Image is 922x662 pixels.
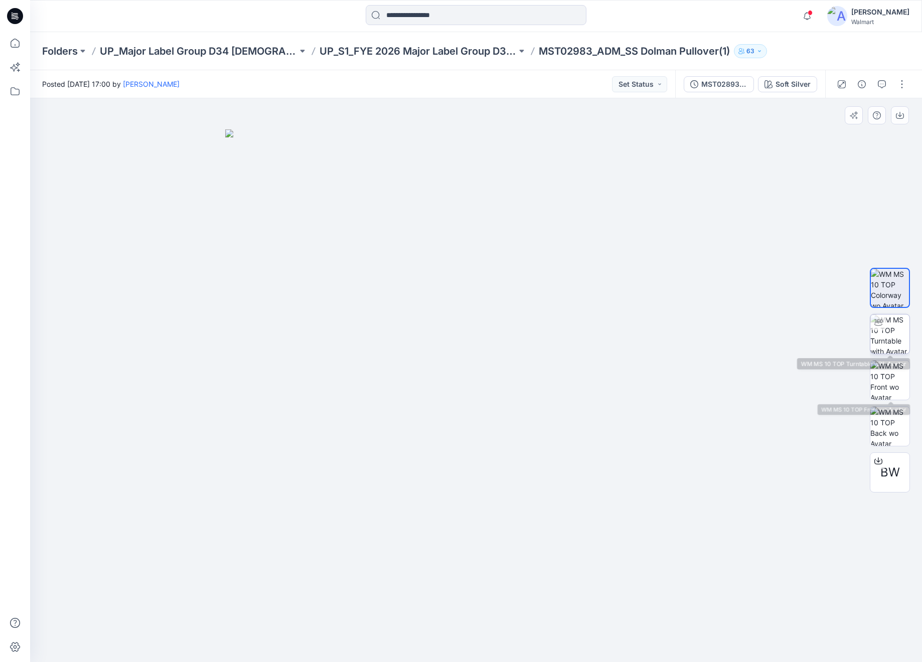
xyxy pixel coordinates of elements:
[870,314,909,354] img: WM MS 10 TOP Turntable with Avatar
[225,129,727,662] img: eyJhbGciOiJIUzI1NiIsImtpZCI6IjAiLCJzbHQiOiJzZXMiLCJ0eXAiOiJKV1QifQ.eyJkYXRhIjp7InR5cGUiOiJzdG9yYW...
[854,76,870,92] button: Details
[42,44,78,58] a: Folders
[734,44,767,58] button: 63
[123,80,180,88] a: [PERSON_NAME]
[100,44,297,58] a: UP_Major Label Group D34 [DEMOGRAPHIC_DATA] Sweaters
[776,79,811,90] div: Soft Silver
[871,269,909,307] img: WM MS 10 TOP Colorway wo Avatar
[320,44,517,58] a: UP_S1_FYE 2026 Major Label Group D34 [DEMOGRAPHIC_DATA] SWEATERS
[827,6,847,26] img: avatar
[870,361,909,400] img: WM MS 10 TOP Front wo Avatar
[870,407,909,446] img: WM MS 10 TOP Back wo Avatar
[851,6,909,18] div: [PERSON_NAME]
[42,79,180,89] span: Posted [DATE] 17:00 by
[539,44,730,58] p: MST02983_ADM_SS Dolman Pullover(1)
[758,76,817,92] button: Soft Silver
[701,79,747,90] div: MST02893_ADM_SS Dolman Pullover(1)
[851,18,909,26] div: Walmart
[684,76,754,92] button: MST02893_ADM_SS Dolman Pullover(1)
[880,463,900,481] span: BW
[746,46,754,57] p: 63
